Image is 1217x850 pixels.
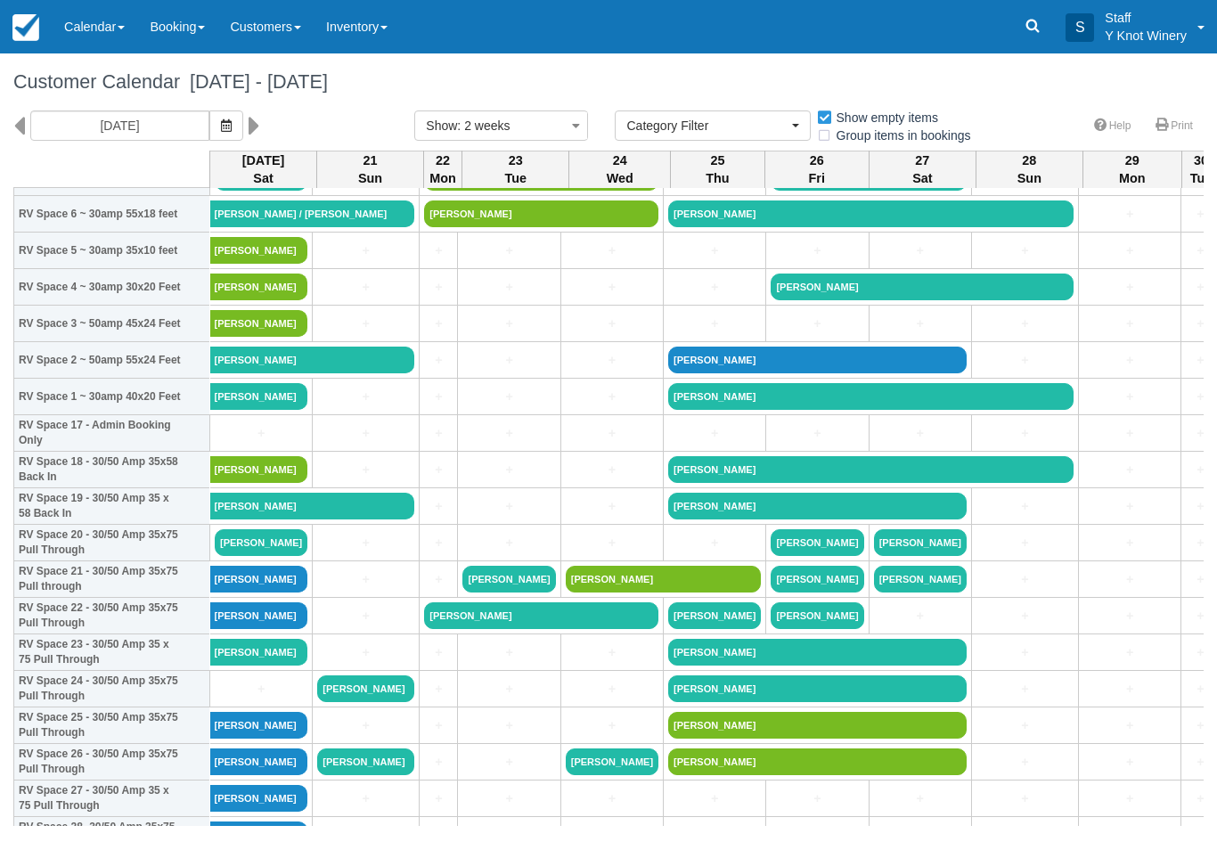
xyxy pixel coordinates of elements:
a: + [1083,716,1176,735]
a: + [424,716,453,735]
a: + [424,351,453,370]
a: [PERSON_NAME] [210,785,308,812]
a: + [976,607,1074,625]
a: + [462,461,555,479]
a: + [424,424,453,443]
a: + [566,716,658,735]
th: RV Space 25 - 30/50 Amp 35x75 Pull Through [14,707,210,744]
a: + [976,570,1074,589]
th: RV Space 22 - 30/50 Amp 35x75 Pull Through [14,598,210,634]
th: RV Space 24 - 30/50 Amp 35x75 Pull Through [14,671,210,707]
a: + [566,497,658,516]
a: + [1083,570,1176,589]
a: + [771,241,863,260]
a: + [462,315,555,333]
a: + [424,461,453,479]
a: + [668,534,761,552]
p: Staff [1105,9,1187,27]
a: + [1186,424,1214,443]
a: + [317,789,414,808]
a: + [317,278,414,297]
a: + [317,315,414,333]
a: + [1083,789,1176,808]
span: Group items in bookings [816,128,985,141]
th: RV Space 6 ~ 30amp 55x18 feet [14,196,210,233]
th: 28 Sun [976,151,1082,188]
a: + [424,497,453,516]
a: [PERSON_NAME] [771,566,863,593]
button: Category Filter [615,110,811,141]
a: + [566,643,658,662]
th: 29 Mon [1082,151,1181,188]
th: RV Space 27 - 30/50 Amp 35 x 75 Pull Through [14,781,210,817]
a: + [317,570,414,589]
a: + [566,241,658,260]
a: [PERSON_NAME] [215,529,307,556]
a: + [874,607,967,625]
a: [PERSON_NAME] [210,383,308,410]
th: RV Space 20 - 30/50 Amp 35x75 Pull Through [14,525,210,561]
a: + [1186,497,1214,516]
a: [PERSON_NAME] [424,602,658,629]
th: 24 Wed [569,151,671,188]
a: [PERSON_NAME] [566,566,762,593]
a: [PERSON_NAME] [668,456,1074,483]
p: Y Knot Winery [1105,27,1187,45]
a: [PERSON_NAME] [210,602,308,629]
a: + [976,753,1074,772]
span: Show empty items [816,110,952,123]
a: + [1083,607,1176,625]
a: + [771,789,863,808]
a: + [317,643,414,662]
a: + [462,278,555,297]
th: RV Space 23 - 30/50 Amp 35 x 75 Pull Through [14,634,210,671]
a: Help [1083,113,1142,139]
a: [PERSON_NAME] [668,639,967,666]
th: RV Space 5 ~ 30amp 35x10 feet [14,233,210,269]
th: 27 Sat [869,151,976,188]
a: + [976,241,1074,260]
a: + [462,789,555,808]
a: + [1186,388,1214,406]
a: + [976,643,1074,662]
a: + [424,643,453,662]
a: + [668,315,761,333]
a: + [1083,534,1176,552]
a: + [566,534,658,552]
a: + [317,461,414,479]
a: + [424,534,453,552]
a: + [668,241,761,260]
a: + [424,241,453,260]
a: [PERSON_NAME] [210,347,415,373]
a: + [976,424,1074,443]
a: + [668,278,761,297]
a: + [1083,315,1176,333]
a: [PERSON_NAME] [317,675,414,702]
a: + [976,497,1074,516]
a: + [1083,753,1176,772]
a: + [566,680,658,699]
a: + [1083,351,1176,370]
span: : 2 weeks [457,119,510,133]
a: + [1186,753,1214,772]
label: Show empty items [816,104,950,131]
a: [PERSON_NAME] [668,748,967,775]
a: + [1186,680,1214,699]
a: + [462,534,555,552]
a: + [874,789,967,808]
a: + [1186,241,1214,260]
a: + [668,789,761,808]
a: [PERSON_NAME] [668,383,1074,410]
a: + [462,388,555,406]
a: + [424,753,453,772]
a: + [566,461,658,479]
label: Group items in bookings [816,122,983,149]
a: + [424,315,453,333]
a: + [317,716,414,735]
span: [DATE] - [DATE] [180,70,328,93]
a: + [976,789,1074,808]
a: [PERSON_NAME] [210,821,308,848]
a: + [462,241,555,260]
button: Show: 2 weeks [414,110,588,141]
a: + [1186,315,1214,333]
